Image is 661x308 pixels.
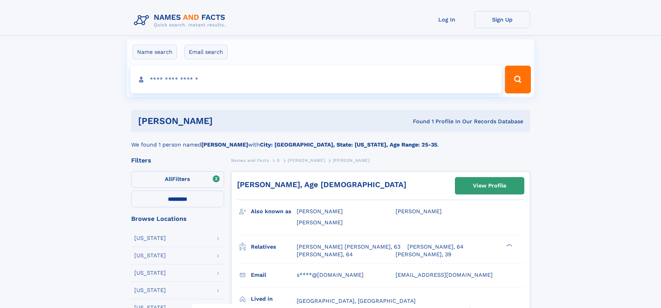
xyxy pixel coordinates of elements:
[237,180,406,189] a: [PERSON_NAME], Age [DEMOGRAPHIC_DATA]
[396,251,451,258] a: [PERSON_NAME], 39
[251,293,297,305] h3: Lived in
[313,118,523,125] div: Found 1 Profile In Our Records Database
[475,11,530,28] a: Sign Up
[134,253,166,258] div: [US_STATE]
[277,158,280,163] span: S
[297,298,416,304] span: [GEOGRAPHIC_DATA], [GEOGRAPHIC_DATA]
[396,208,442,215] span: [PERSON_NAME]
[133,45,177,59] label: Name search
[288,156,325,165] a: [PERSON_NAME]
[131,157,224,164] div: Filters
[473,178,506,194] div: View Profile
[297,243,400,251] a: [PERSON_NAME] [PERSON_NAME], 63
[131,216,224,222] div: Browse Locations
[297,219,343,226] span: [PERSON_NAME]
[505,243,513,247] div: ❯
[288,158,325,163] span: [PERSON_NAME]
[251,269,297,281] h3: Email
[131,171,224,188] label: Filters
[134,235,166,241] div: [US_STATE]
[201,141,248,148] b: [PERSON_NAME]
[333,158,370,163] span: [PERSON_NAME]
[455,177,524,194] a: View Profile
[396,272,493,278] span: [EMAIL_ADDRESS][DOMAIN_NAME]
[251,241,297,253] h3: Relatives
[297,251,353,258] a: [PERSON_NAME], 64
[134,288,166,293] div: [US_STATE]
[131,11,231,30] img: Logo Names and Facts
[260,141,437,148] b: City: [GEOGRAPHIC_DATA], State: [US_STATE], Age Range: 25-35
[419,11,475,28] a: Log In
[184,45,228,59] label: Email search
[134,270,166,276] div: [US_STATE]
[138,117,313,125] h1: [PERSON_NAME]
[130,66,502,93] input: search input
[407,243,464,251] a: [PERSON_NAME], 64
[505,66,531,93] button: Search Button
[297,208,343,215] span: [PERSON_NAME]
[165,176,172,182] span: All
[231,156,269,165] a: Names and Facts
[131,132,530,149] div: We found 1 person named with .
[251,206,297,217] h3: Also known as
[277,156,280,165] a: S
